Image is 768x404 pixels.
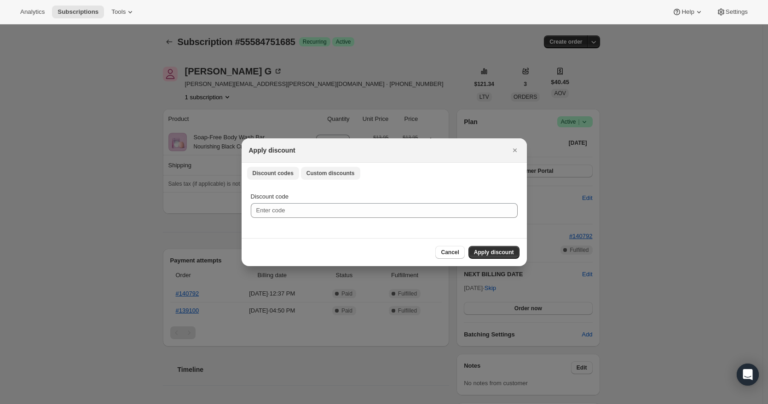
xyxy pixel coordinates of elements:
[111,8,126,16] span: Tools
[251,193,289,200] span: Discount code
[247,167,299,180] button: Discount codes
[726,8,748,16] span: Settings
[251,203,518,218] input: Enter code
[58,8,98,16] span: Subscriptions
[474,249,514,256] span: Apply discount
[681,8,694,16] span: Help
[242,183,527,238] div: Discount codes
[468,246,520,259] button: Apply discount
[441,249,459,256] span: Cancel
[106,6,140,18] button: Tools
[435,246,464,259] button: Cancel
[508,144,521,157] button: Close
[249,146,295,155] h2: Apply discount
[20,8,45,16] span: Analytics
[52,6,104,18] button: Subscriptions
[306,170,355,177] span: Custom discounts
[667,6,709,18] button: Help
[253,170,294,177] span: Discount codes
[711,6,753,18] button: Settings
[737,364,759,386] div: Open Intercom Messenger
[301,167,360,180] button: Custom discounts
[15,6,50,18] button: Analytics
